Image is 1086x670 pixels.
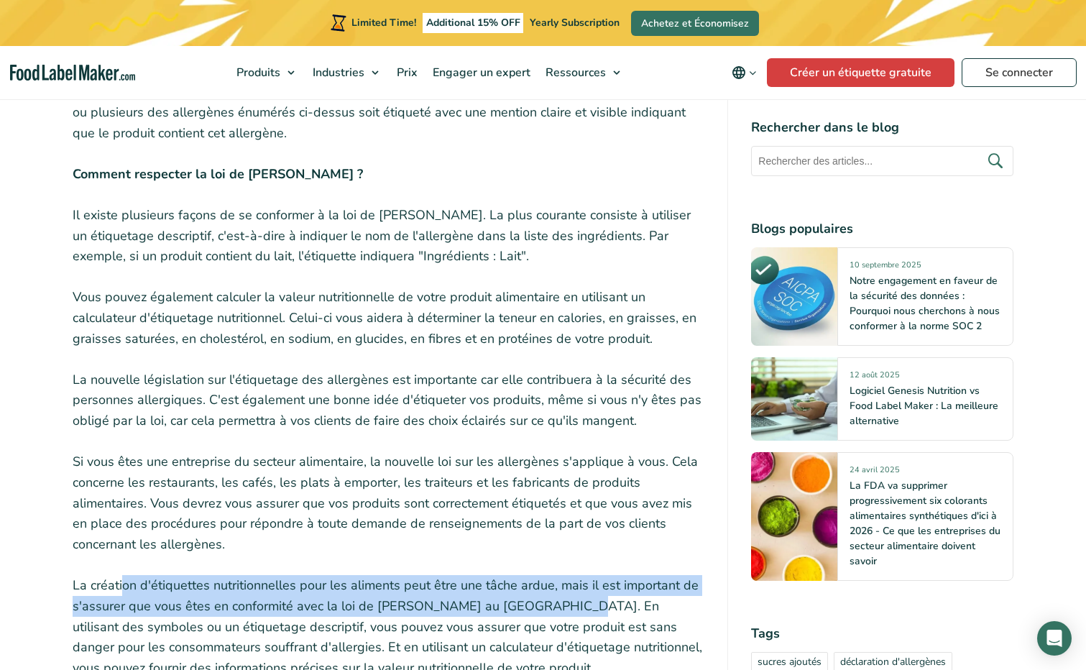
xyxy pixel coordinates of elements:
[850,479,1000,568] a: La FDA va supprimer progressivement six colorants alimentaires synthétiques d'ici à 2026 - Ce que...
[767,58,954,87] a: Créer un étiquette gratuite
[428,65,532,81] span: Engager un expert
[423,13,524,33] span: Additional 15% OFF
[229,46,302,99] a: Produits
[390,46,422,99] a: Prix
[232,65,282,81] span: Produits
[850,370,900,386] span: 12 août 2025
[751,146,1013,176] input: Rechercher des articles...
[308,65,366,81] span: Industries
[73,165,363,183] strong: Comment respecter la loi de [PERSON_NAME] ?
[850,260,921,276] span: 10 septembre 2025
[538,46,627,99] a: Ressources
[351,16,416,29] span: Limited Time!
[73,370,705,431] p: La nouvelle législation sur l'étiquetage des allergènes est importante car elle contribuera à la ...
[722,58,767,87] button: Change language
[425,46,535,99] a: Engager un expert
[850,274,1000,333] a: Notre engagement en faveur de la sécurité des données : Pourquoi nous cherchons à nous conformer ...
[962,58,1077,87] a: Se connecter
[392,65,419,81] span: Prix
[751,624,1013,643] h4: Tags
[305,46,386,99] a: Industries
[751,118,1013,137] h4: Rechercher dans le blog
[10,65,135,81] a: Food Label Maker homepage
[631,11,759,36] a: Achetez et Économisez
[850,384,998,428] a: Logiciel Genesis Nutrition vs Food Label Maker : La meilleure alternative
[73,287,705,349] p: Vous pouvez également calculer la valeur nutritionnelle de votre produit alimentaire en utilisant...
[1037,621,1072,656] div: Open Intercom Messenger
[751,219,1013,239] h4: Blogs populaires
[73,205,705,267] p: Il existe plusieurs façons de se conformer à la loi de [PERSON_NAME]. La plus courante consiste à...
[530,16,620,29] span: Yearly Subscription
[541,65,607,81] span: Ressources
[850,464,900,481] span: 24 avril 2025
[73,82,705,144] p: La loi de [PERSON_NAME] sur l'étiquetage des allergènes exige que tout produit alimentaire conten...
[73,451,705,555] p: Si vous êtes une entreprise du secteur alimentaire, la nouvelle loi sur les allergènes s'applique...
